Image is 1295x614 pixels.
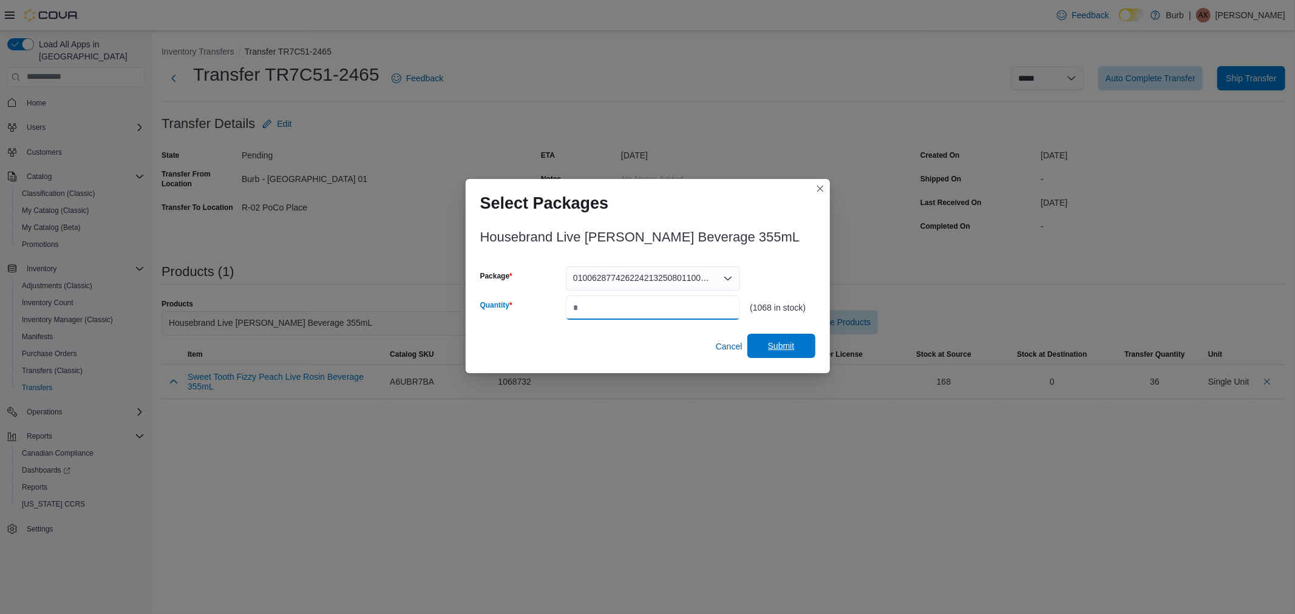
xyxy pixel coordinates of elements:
button: Submit [747,334,815,358]
label: Quantity [480,300,512,310]
span: 01006287742622421325080110080125-HBM001 [573,271,711,285]
button: Open list of options [723,274,733,283]
button: Closes this modal window [813,181,828,196]
h1: Select Packages [480,194,609,213]
label: Package [480,271,512,281]
span: Submit [768,340,795,352]
span: Cancel [716,340,743,353]
button: Cancel [711,334,747,359]
div: (1068 in stock) [750,303,815,312]
h3: Housebrand Live [PERSON_NAME] Beverage 355mL [480,230,800,245]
